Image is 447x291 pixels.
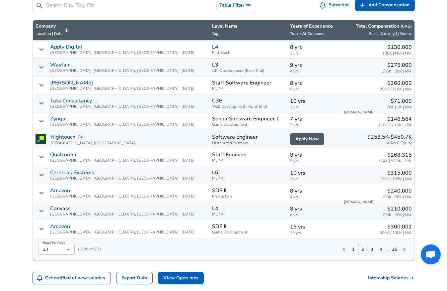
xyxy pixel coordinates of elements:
span: 200K | 100K | N/A [380,231,412,235]
span: Game Development [212,122,285,127]
span: Distributed Systems [212,141,285,145]
span: Total Compensation (CAD) Base | Stock (yr) | Bonus [342,23,412,38]
p: 7 yrs [290,115,336,123]
a: Apply Digital [50,44,82,50]
p: $71,000 [387,97,412,105]
p: $300,001 [380,223,412,231]
span: 2 yrs [290,105,336,109]
p: 8 yrs [290,205,336,213]
table: Salary Submissions [33,20,415,261]
p: $268,315 [378,151,412,159]
span: 190K | 20K | N/A [382,213,412,217]
span: [GEOGRAPHIC_DATA], [GEOGRAPHIC_DATA], [GEOGRAPHIC_DATA] | [DATE] [50,230,194,234]
span: Full Stack [212,51,285,55]
span: Location | Date [36,31,62,36]
div: 11 - 20 of 250 [33,238,101,255]
a: Qualcomm [50,152,76,158]
span: [GEOGRAPHIC_DATA], [GEOGRAPHIC_DATA], [GEOGRAPHIC_DATA] | [DATE] [50,176,194,181]
span: 6 yrs [290,213,336,217]
p: 8 yrs [290,151,336,159]
p: $146,564 [378,115,412,123]
p: 16 yrs [290,223,336,231]
p: L4 [212,44,218,50]
p: 8 yrs [290,79,336,87]
span: 3 yrs [290,51,336,56]
span: Add Compensation [368,1,410,9]
p: L3 [212,62,218,68]
a: [PERSON_NAME] [50,80,93,86]
p: $360,000 [380,79,412,87]
p: $253.5K-$450.7K [367,133,412,141]
p: 8 yrs [290,43,336,51]
p: $130,000 [382,43,412,51]
span: 190K | 125K | N/A [380,177,412,181]
button: (CAD) [401,24,412,29]
p: Company [36,23,62,30]
div: Open chat [421,244,441,264]
a: Cerebras Systems [50,170,94,176]
p: L4 [212,206,218,212]
span: 255K | 20K | N/A [382,69,412,73]
p: 9 yrs [290,61,336,69]
span: 4 yrs [290,69,336,73]
p: $275,000 [382,61,412,69]
span: Total / At Company [290,31,324,36]
span: ML / AI [212,212,285,217]
button: 1 [349,244,358,255]
span: [GEOGRAPHIC_DATA], [GEOGRAPHIC_DATA], [GEOGRAPHIC_DATA] | [DATE] [50,158,194,163]
p: C3B [212,98,223,104]
a: Apply Now [290,133,324,145]
span: 5 yrs [290,159,336,163]
span: ML / AI [212,158,285,163]
a: Amazon [50,223,70,229]
a: Zynga [50,116,65,122]
p: Canvass [50,206,71,212]
p: 8 yrs [290,187,336,195]
span: Base | Stock (yr) | Bonus [369,31,412,36]
p: 10 yrs [290,169,336,177]
p: SDE II [212,188,226,194]
p: SDE III [212,223,228,229]
span: CompanyLocation | Date [36,23,71,38]
span: 250K | 110K | N/A [380,87,412,91]
a: Export Data [116,272,153,285]
span: [GEOGRAPHIC_DATA], [GEOGRAPHIC_DATA], [GEOGRAPHIC_DATA] | [DATE] [50,51,194,55]
p: $315,000 [380,169,412,177]
span: 3 yrs [290,177,336,181]
span: 4 yrs [290,195,336,199]
span: 130K | N/A | N/A [382,51,412,56]
p: Level Name [212,23,285,30]
span: ML / AI [212,176,285,181]
span: 10 yrs [290,231,336,235]
span: Web Development (Front-End) [212,104,285,109]
p: Software Engineer [212,133,285,141]
span: 118.6K | 10K | 18K [378,123,412,127]
p: 10 yrs [290,97,336,105]
span: [GEOGRAPHIC_DATA], [GEOGRAPHIC_DATA], [GEOGRAPHIC_DATA] | [DATE] [50,122,194,127]
span: [GEOGRAPHIC_DATA], [GEOGRAPHIC_DATA] [50,141,135,145]
a: View Open Jobs [158,272,204,285]
button: 2 [358,244,367,255]
span: 160K | 80K | N/A [382,195,412,199]
a: Hightouch [50,133,75,141]
span: 7 yrs [290,123,336,127]
input: Search City, Tag, Etc [46,1,214,10]
p: Total Compensation [356,23,412,30]
button: 4 [377,244,386,255]
p: Staff Engineer [212,152,247,158]
span: API Development (Back-End) [212,69,285,73]
span: Game Development [212,230,285,234]
span: 0 yrs [290,87,336,91]
p: Staff Software Engineer [212,80,271,86]
span: Tag [212,31,218,36]
span: Production [212,194,285,199]
p: Senior Software Engineer 1 [212,116,279,122]
p: Years of Experience [290,23,336,30]
span: [GEOGRAPHIC_DATA], [GEOGRAPHIC_DATA], [GEOGRAPHIC_DATA] | [DATE] [50,104,194,109]
span: 154K | 92.3K | 22K [378,159,412,163]
p: $240,000 [382,187,412,195]
button: 25 [390,244,399,255]
span: [GEOGRAPHIC_DATA], [GEOGRAPHIC_DATA], [GEOGRAPHIC_DATA] | [DATE] [50,194,194,199]
a: Internship Salaries [368,275,415,281]
p: L6 [212,170,218,176]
